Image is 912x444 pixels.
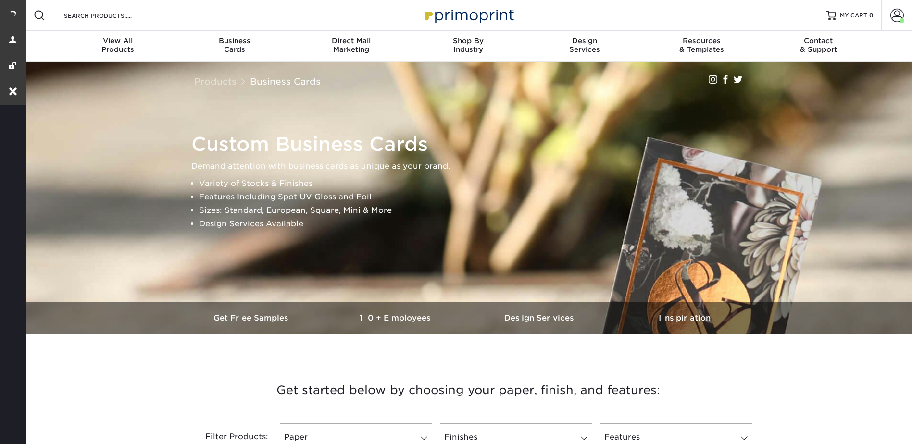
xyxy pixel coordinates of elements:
[199,204,754,217] li: Sizes: Standard, European, Square, Mini & More
[191,160,754,173] p: Demand attention with business cards as unique as your brand.
[199,217,754,231] li: Design Services Available
[293,31,410,62] a: Direct MailMarketing
[199,190,754,204] li: Features Including Spot UV Gloss and Foil
[468,302,612,334] a: Design Services
[526,31,643,62] a: DesignServices
[840,12,867,20] span: MY CART
[63,10,157,21] input: SEARCH PRODUCTS.....
[180,313,324,322] h3: Get Free Samples
[60,31,176,62] a: View AllProducts
[324,313,468,322] h3: 10+ Employees
[191,133,754,156] h1: Custom Business Cards
[420,5,516,25] img: Primoprint
[324,302,468,334] a: 10+ Employees
[526,37,643,45] span: Design
[760,37,877,45] span: Contact
[760,37,877,54] div: & Support
[176,37,293,45] span: Business
[612,313,757,322] h3: Inspiration
[410,37,526,45] span: Shop By
[760,31,877,62] a: Contact& Support
[869,12,874,19] span: 0
[293,37,410,54] div: Marketing
[180,302,324,334] a: Get Free Samples
[176,31,293,62] a: BusinessCards
[612,302,757,334] a: Inspiration
[60,37,176,45] span: View All
[187,369,750,412] h3: Get started below by choosing your paper, finish, and features:
[199,177,754,190] li: Variety of Stocks & Finishes
[526,37,643,54] div: Services
[250,76,321,86] a: Business Cards
[643,37,760,45] span: Resources
[643,31,760,62] a: Resources& Templates
[293,37,410,45] span: Direct Mail
[410,37,526,54] div: Industry
[194,76,237,86] a: Products
[176,37,293,54] div: Cards
[60,37,176,54] div: Products
[643,37,760,54] div: & Templates
[410,31,526,62] a: Shop ByIndustry
[468,313,612,322] h3: Design Services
